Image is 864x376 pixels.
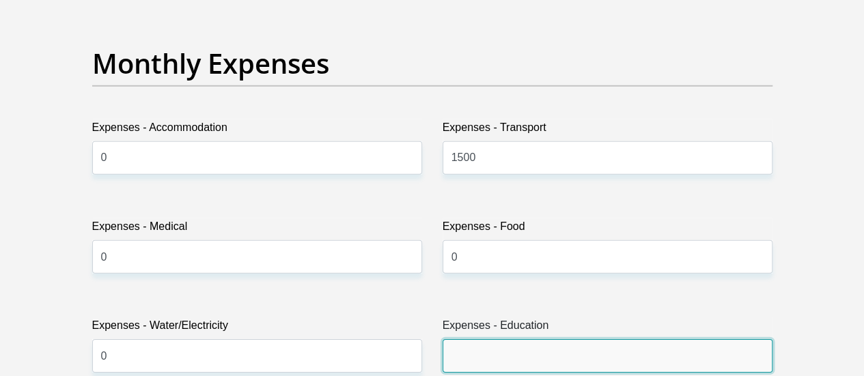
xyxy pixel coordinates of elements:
[92,47,772,80] h2: Monthly Expenses
[443,339,772,373] input: Expenses - Education
[443,240,772,274] input: Expenses - Food
[92,119,422,141] label: Expenses - Accommodation
[92,339,422,373] input: Expenses - Water/Electricity
[443,218,772,240] label: Expenses - Food
[92,141,422,175] input: Expenses - Accommodation
[92,240,422,274] input: Expenses - Medical
[443,119,772,141] label: Expenses - Transport
[443,141,772,175] input: Expenses - Transport
[92,317,422,339] label: Expenses - Water/Electricity
[443,317,772,339] label: Expenses - Education
[92,218,422,240] label: Expenses - Medical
